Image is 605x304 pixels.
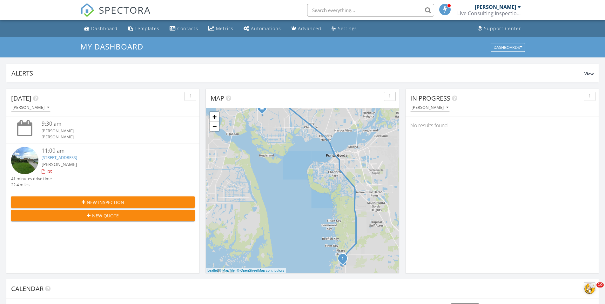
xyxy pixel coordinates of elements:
[11,103,50,112] button: [PERSON_NAME]
[406,117,599,134] div: No results found
[216,25,233,31] div: Metrics
[135,25,159,31] div: Templates
[491,43,525,52] button: Dashboards
[457,10,521,17] div: Live Consulting Inspections
[42,155,77,160] a: [STREET_ADDRESS]
[211,94,224,102] span: Map
[298,25,321,31] div: Advanced
[251,25,281,31] div: Automations
[82,23,120,35] a: Dashboard
[583,282,599,298] iframe: Intercom live chat
[99,3,151,17] span: SPECTORA
[412,105,448,110] div: [PERSON_NAME]
[219,268,236,272] a: © MapTiler
[12,105,49,110] div: [PERSON_NAME]
[80,9,151,22] a: SPECTORA
[262,108,266,111] div: 17231 CLiff Avenue, Port Charlotte FL 33948
[475,23,524,35] a: Support Center
[210,122,219,131] a: Zoom out
[410,103,450,112] button: [PERSON_NAME]
[92,212,119,219] span: New Quote
[343,258,346,262] div: 16689 Acapulco Rd, Punta Gorda, FL 33955
[596,282,604,287] span: 10
[494,45,522,50] div: Dashboards
[329,23,360,35] a: Settings
[11,182,52,188] div: 22.4 miles
[167,23,201,35] a: Contacts
[11,147,195,188] a: 11:00 am [STREET_ADDRESS] [PERSON_NAME] 41 minutes drive time 22.4 miles
[241,23,284,35] a: Automations (Basic)
[207,268,218,272] a: Leaflet
[42,134,179,140] div: [PERSON_NAME]
[475,4,516,10] div: [PERSON_NAME]
[42,128,179,134] div: [PERSON_NAME]
[11,196,195,208] button: New Inspection
[237,268,284,272] a: © OpenStreetMap contributors
[410,94,450,102] span: In Progress
[11,69,584,77] div: Alerts
[11,284,44,293] span: Calendar
[584,71,594,76] span: View
[87,199,124,206] span: New Inspection
[338,25,357,31] div: Settings
[484,25,521,31] div: Support Center
[341,257,344,261] i: 1
[206,23,236,35] a: Metrics
[210,112,219,122] a: Zoom in
[42,161,77,167] span: [PERSON_NAME]
[42,147,179,155] div: 11:00 am
[91,25,118,31] div: Dashboard
[307,4,434,17] input: Search everything...
[11,147,38,174] img: streetview
[80,41,143,52] span: My Dashboard
[289,23,324,35] a: Advanced
[11,210,195,221] button: New Quote
[80,3,94,17] img: The Best Home Inspection Software - Spectora
[206,268,286,273] div: |
[11,94,31,102] span: [DATE]
[11,176,52,182] div: 41 minutes drive time
[125,23,162,35] a: Templates
[177,25,198,31] div: Contacts
[42,120,179,128] div: 9:30 am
